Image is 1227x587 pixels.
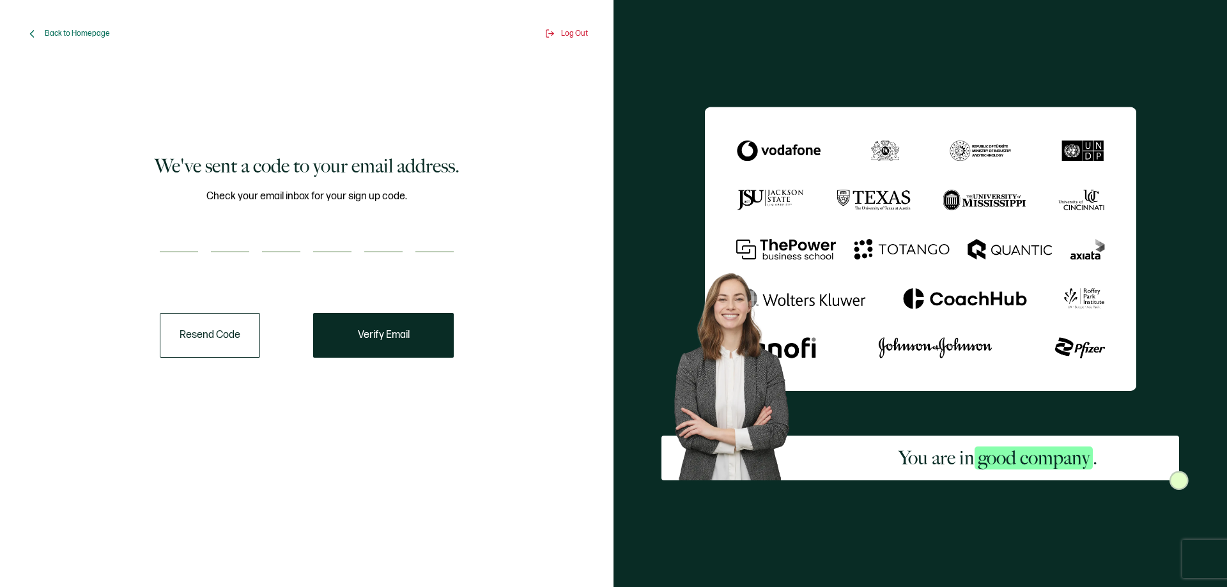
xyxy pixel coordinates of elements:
[358,330,410,340] span: Verify Email
[206,188,407,204] span: Check your email inbox for your sign up code.
[1169,471,1189,490] img: Sertifier Signup
[899,445,1097,471] h2: You are in .
[155,153,459,179] h1: We've sent a code to your email address.
[45,29,110,38] span: Back to Homepage
[313,313,454,358] button: Verify Email
[705,107,1136,391] img: Sertifier We've sent a code to your email address.
[160,313,260,358] button: Resend Code
[561,29,588,38] span: Log Out
[975,446,1093,469] span: good company
[661,263,817,480] img: Sertifier Signup - You are in <span class="strong-h">good company</span>. Hero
